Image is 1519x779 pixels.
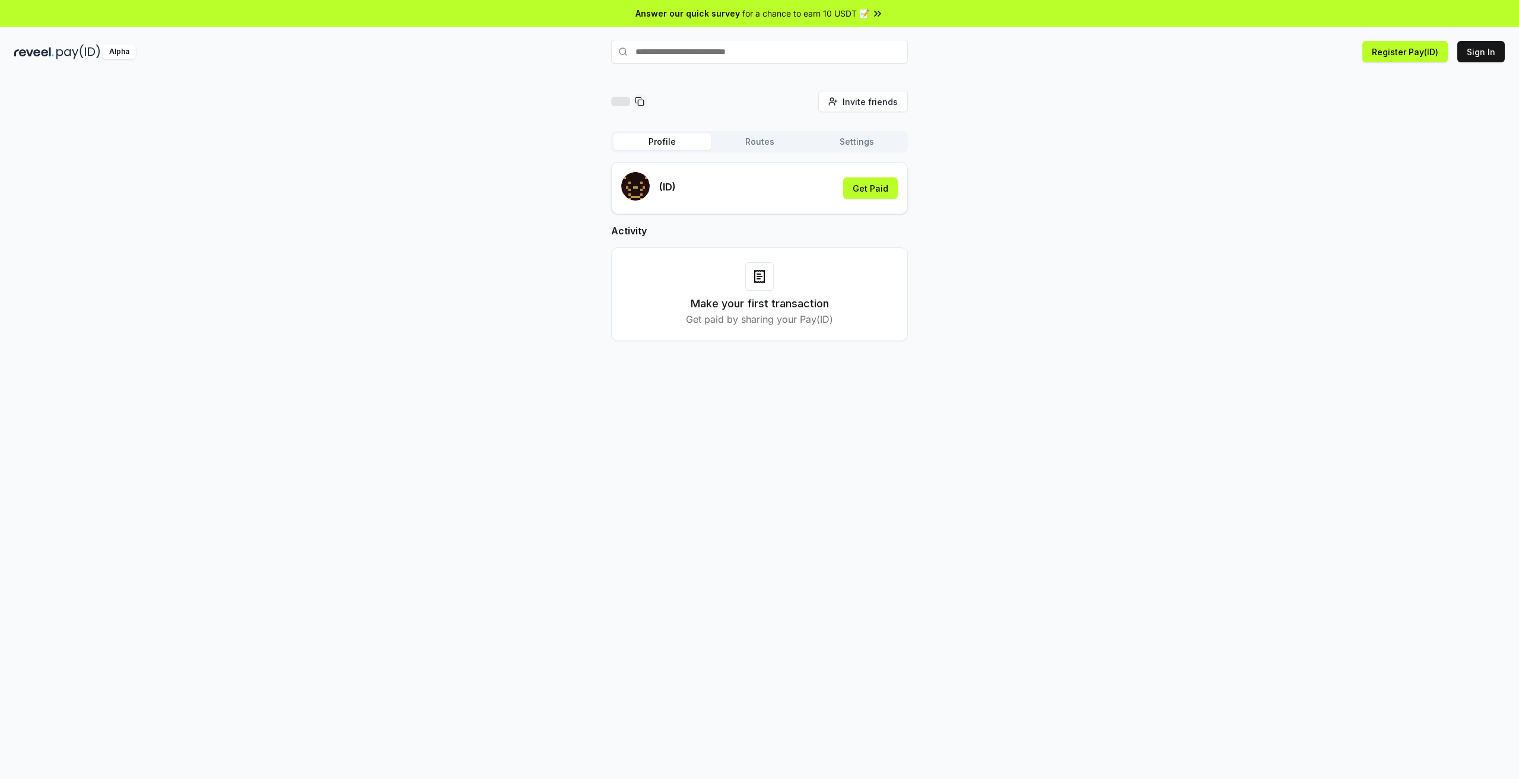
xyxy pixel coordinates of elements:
p: Get paid by sharing your Pay(ID) [686,312,833,326]
button: Get Paid [843,177,898,199]
button: Invite friends [818,91,908,112]
h3: Make your first transaction [691,295,829,312]
span: for a chance to earn 10 USDT 📝 [742,7,869,20]
span: Invite friends [843,96,898,108]
div: Alpha [103,44,136,59]
button: Settings [808,133,905,150]
button: Routes [711,133,808,150]
img: pay_id [56,44,100,59]
h2: Activity [611,224,908,238]
button: Sign In [1457,41,1505,62]
button: Register Pay(ID) [1362,41,1448,62]
span: Answer our quick survey [635,7,740,20]
img: reveel_dark [14,44,54,59]
p: (ID) [659,180,676,194]
button: Profile [614,133,711,150]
